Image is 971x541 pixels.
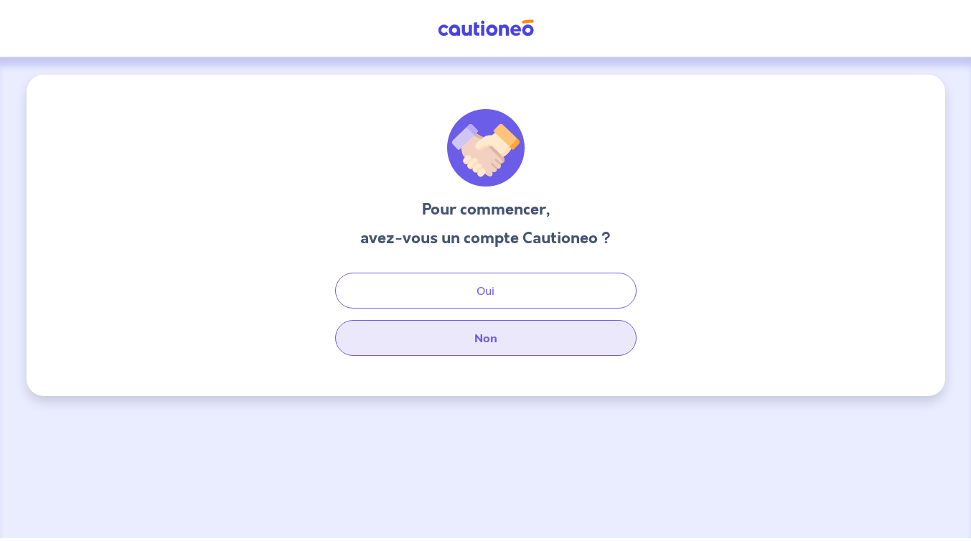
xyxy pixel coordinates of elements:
img: Cautioneo [432,19,540,37]
button: Oui [335,273,637,309]
h3: avez-vous un compte Cautioneo ? [360,227,611,250]
img: illu_welcome.svg [447,109,525,187]
button: Non [335,320,637,356]
h3: Pour commencer, [360,198,611,221]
